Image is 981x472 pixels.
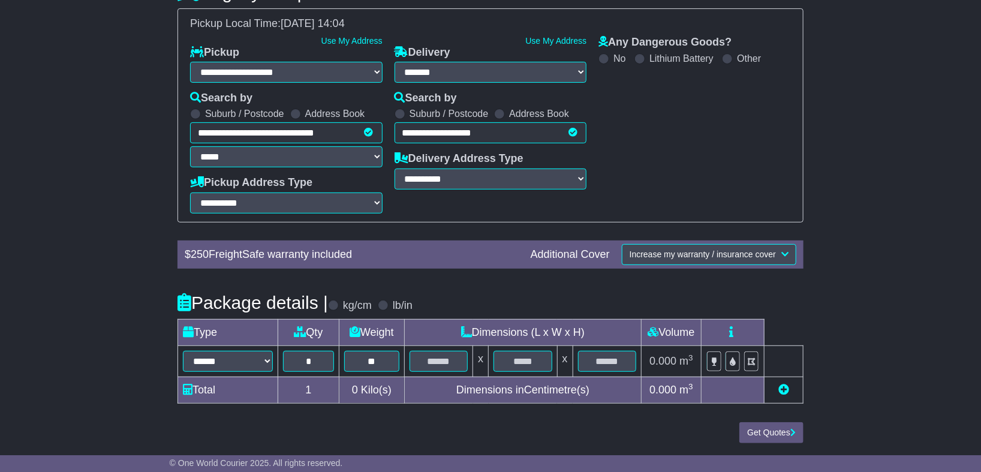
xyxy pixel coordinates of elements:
td: Kilo(s) [339,377,404,403]
label: Other [737,53,761,64]
sup: 3 [688,382,693,391]
label: lb/in [393,299,413,312]
td: Weight [339,319,404,345]
span: 250 [191,248,209,260]
div: $ FreightSafe warranty included [179,248,525,261]
label: Search by [190,92,252,105]
td: Dimensions (L x W x H) [404,319,641,345]
span: m [679,384,693,396]
td: x [557,345,573,377]
label: Address Book [305,108,365,119]
span: 0 [352,384,358,396]
span: Increase my warranty / insurance cover [630,249,776,259]
td: Type [178,319,278,345]
sup: 3 [688,353,693,362]
a: Use My Address [321,36,383,46]
div: Pickup Local Time: [184,17,797,31]
td: Volume [641,319,701,345]
td: Total [178,377,278,403]
a: Add new item [778,384,789,396]
span: © One World Courier 2025. All rights reserved. [170,458,343,468]
a: Use My Address [525,36,586,46]
label: Delivery [395,46,450,59]
label: Suburb / Postcode [410,108,489,119]
span: [DATE] 14:04 [281,17,345,29]
label: kg/cm [343,299,372,312]
h4: Package details | [177,293,328,312]
span: 0.000 [649,384,676,396]
div: Additional Cover [525,248,616,261]
button: Increase my warranty / insurance cover [622,244,796,265]
label: Pickup Address Type [190,176,312,190]
label: Address Book [509,108,569,119]
label: Suburb / Postcode [205,108,284,119]
button: Get Quotes [739,422,804,443]
td: Qty [278,319,339,345]
span: m [679,355,693,367]
span: 0.000 [649,355,676,367]
label: Pickup [190,46,239,59]
td: 1 [278,377,339,403]
label: Lithium Battery [649,53,714,64]
td: x [473,345,489,377]
label: Search by [395,92,457,105]
td: Dimensions in Centimetre(s) [404,377,641,403]
label: Delivery Address Type [395,152,523,166]
label: Any Dangerous Goods? [598,36,732,49]
label: No [613,53,625,64]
